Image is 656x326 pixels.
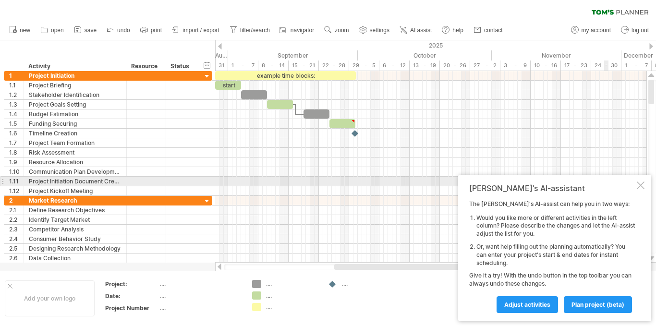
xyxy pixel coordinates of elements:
[9,234,24,243] div: 2.4
[160,304,241,312] div: ....
[182,27,219,34] span: import / export
[476,214,635,238] li: Would you like more or different activities in the left column? Please describe the changes and l...
[370,27,389,34] span: settings
[51,27,64,34] span: open
[571,301,624,308] span: plan project (beta)
[469,183,635,193] div: [PERSON_NAME]'s AI-assistant
[621,60,652,71] div: 1 - 7
[9,90,24,99] div: 1.2
[531,60,561,71] div: 10 - 16
[9,167,24,176] div: 1.10
[561,60,591,71] div: 17 - 23
[227,24,273,36] a: filter/search
[215,71,356,80] div: example time blocks:
[258,60,289,71] div: 8 - 14
[29,234,121,243] div: Consumer Behavior Study
[410,27,432,34] span: AI assist
[160,292,241,300] div: ....
[9,129,24,138] div: 1.6
[439,24,466,36] a: help
[9,177,24,186] div: 1.11
[410,60,440,71] div: 13 - 19
[29,205,121,215] div: Define Research Objectives
[492,50,621,60] div: November 2025
[228,60,258,71] div: 1 - 7
[266,291,318,300] div: ....
[29,100,121,109] div: Project Goals Setting
[440,60,470,71] div: 20 - 26
[9,148,24,157] div: 1.8
[476,243,635,267] li: Or, want help filling out the planning automatically? You can enter your project's start & end da...
[9,205,24,215] div: 2.1
[105,304,158,312] div: Project Number
[104,24,133,36] a: undo
[29,129,121,138] div: Timeline Creation
[85,27,97,34] span: save
[160,280,241,288] div: ....
[29,215,121,224] div: Identify Target Market
[349,60,379,71] div: 29 - 5
[278,24,317,36] a: navigator
[240,27,270,34] span: filter/search
[29,71,121,80] div: Project Initiation
[170,24,222,36] a: import / export
[9,119,24,128] div: 1.5
[29,81,121,90] div: Project Briefing
[228,50,358,60] div: September 2025
[358,50,492,60] div: October 2025
[29,196,121,205] div: Market Research
[619,24,652,36] a: log out
[131,61,160,71] div: Resource
[170,61,192,71] div: Status
[471,24,506,36] a: contact
[9,157,24,167] div: 1.9
[29,119,121,128] div: Funding Securing
[151,27,162,34] span: print
[357,24,392,36] a: settings
[5,280,95,316] div: Add your own logo
[397,24,435,36] a: AI assist
[504,301,550,308] span: Adjust activities
[9,196,24,205] div: 2
[29,244,121,253] div: Designing Research Methodology
[105,280,158,288] div: Project:
[29,138,121,147] div: Project Team Formation
[9,100,24,109] div: 1.3
[470,60,500,71] div: 27 - 2
[29,167,121,176] div: Communication Plan Development
[9,225,24,234] div: 2.3
[29,148,121,157] div: Risk Assessment
[632,27,649,34] span: log out
[582,27,611,34] span: my account
[9,138,24,147] div: 1.7
[38,24,67,36] a: open
[7,24,33,36] a: new
[117,27,130,34] span: undo
[291,27,314,34] span: navigator
[29,254,121,263] div: Data Collection
[29,157,121,167] div: Resource Allocation
[9,109,24,119] div: 1.4
[9,71,24,80] div: 1
[379,60,410,71] div: 6 - 12
[591,60,621,71] div: 24 - 30
[72,24,99,36] a: save
[9,215,24,224] div: 2.2
[322,24,352,36] a: zoom
[105,292,158,300] div: Date:
[266,280,318,288] div: ....
[215,81,241,90] div: start
[29,90,121,99] div: Stakeholder Identification
[29,177,121,186] div: Project Initiation Document Creation
[28,61,121,71] div: Activity
[342,280,394,288] div: ....
[569,24,614,36] a: my account
[497,296,558,313] a: Adjust activities
[484,27,503,34] span: contact
[29,186,121,195] div: Project Kickoff Meeting
[9,81,24,90] div: 1.1
[500,60,531,71] div: 3 - 9
[138,24,165,36] a: print
[289,60,319,71] div: 15 - 21
[319,60,349,71] div: 22 - 28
